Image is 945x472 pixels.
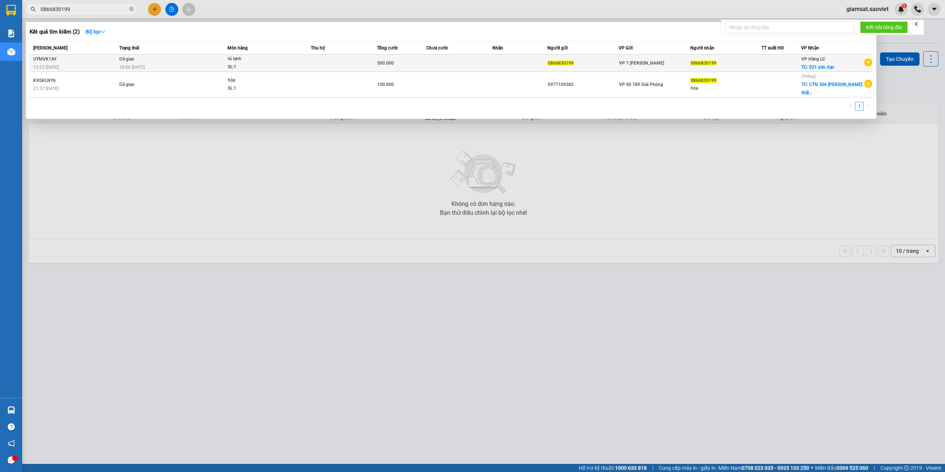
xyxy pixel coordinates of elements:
[80,26,111,38] button: Bộ lọcdown
[6,5,16,16] img: logo-vxr
[547,45,568,51] span: Người gửi
[864,102,873,111] li: Next Page
[377,61,394,66] span: 500.000
[119,82,134,87] span: Đã giao
[33,86,59,91] span: 21:57 [DATE]
[119,65,145,70] span: 10:06 [DATE]
[33,65,59,70] span: 13:23 [DATE]
[846,102,855,111] button: left
[725,21,854,33] input: Nhập số tổng đài
[86,29,106,35] strong: Bộ lọc
[8,423,15,430] span: question-circle
[801,82,862,95] span: TC: CTN 306 [PERSON_NAME] thiệ...
[30,28,80,36] h3: Kết quả tìm kiếm ( 2 )
[866,104,870,108] span: right
[619,82,663,87] span: VP Số 789 Giải Phóng
[691,78,717,83] span: 0866830199
[33,45,68,51] span: [PERSON_NAME]
[7,30,15,37] img: solution-icon
[690,45,714,51] span: Người nhận
[855,102,863,110] a: 1
[377,45,398,51] span: Tổng cước
[426,45,448,51] span: Chưa cước
[762,45,784,51] span: TT xuất HĐ
[801,45,819,51] span: VP Nhận
[228,55,283,63] div: tủ lạnh
[855,102,864,111] li: 1
[228,76,283,85] div: hộp
[7,48,15,56] img: warehouse-icon
[7,406,15,414] img: warehouse-icon
[619,61,664,66] span: VP 7 [PERSON_NAME]
[311,45,325,51] span: Thu hộ
[227,45,248,51] span: Món hàng
[860,21,908,33] button: Kết nối tổng đài
[129,7,134,11] span: close-circle
[119,45,139,51] span: Trạng thái
[129,6,134,13] span: close-circle
[866,23,902,31] span: Kết nối tổng đài
[846,102,855,111] li: Previous Page
[864,80,872,88] span: plus-circle
[100,29,106,34] span: down
[228,63,283,71] div: SL: 1
[801,74,816,79] span: (Trống)
[691,61,717,66] span: 0866830199
[119,56,134,62] span: Đã giao
[33,77,117,85] div: KXGKLNY6
[801,65,834,70] span: TC: 031 sơn đạo
[801,56,825,62] span: VP Hàng LC
[548,81,619,89] div: 0977109382
[8,457,15,464] span: message
[33,55,117,63] div: UYMVK1AY
[31,7,36,12] span: search
[41,5,128,13] input: Tìm tên, số ĐT hoặc mã đơn
[864,102,873,111] button: right
[864,58,872,66] span: plus-circle
[691,85,762,92] div: hòa
[619,45,633,51] span: VP Gửi
[492,45,503,51] span: Nhãn
[228,85,283,93] div: SL: 1
[914,21,919,27] span: close
[548,61,574,66] span: 0866830199
[377,82,394,87] span: 100.000
[848,104,853,108] span: left
[8,440,15,447] span: notification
